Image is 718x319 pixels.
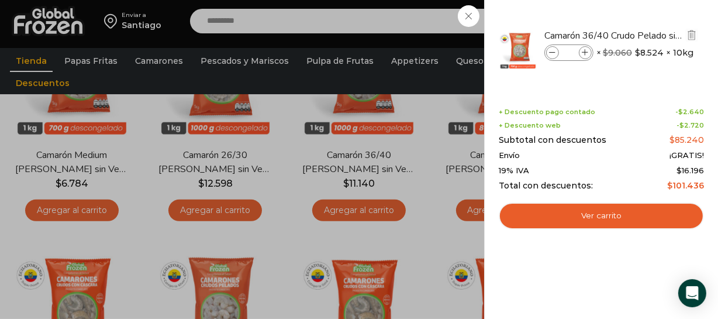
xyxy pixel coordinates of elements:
[676,166,704,175] span: 16.196
[544,29,684,42] a: Camarón 36/40 Crudo Pelado sin Vena - Silver - Caja 10 kg
[635,47,640,59] span: $
[679,121,704,129] bdi: 2.720
[603,47,608,58] span: $
[603,47,632,58] bdi: 9.060
[669,135,704,145] bdi: 85.240
[499,108,595,116] span: + Descuento pago contado
[499,151,520,160] span: Envío
[678,108,704,116] bdi: 2.640
[676,166,682,175] span: $
[669,151,704,160] span: ¡GRATIS!
[686,30,697,40] img: Eliminar Camarón 36/40 Crudo Pelado sin Vena - Silver - Caja 10 kg del carrito
[667,180,672,191] span: $
[669,135,675,145] span: $
[560,46,578,59] input: Product quantity
[596,44,693,61] span: × × 10kg
[499,135,606,145] span: Subtotal con descuentos
[675,108,704,116] span: -
[635,47,664,59] bdi: 8.524
[685,29,698,43] a: Eliminar Camarón 36/40 Crudo Pelado sin Vena - Silver - Caja 10 kg del carrito
[676,122,704,129] span: -
[499,203,704,229] a: Ver carrito
[499,166,529,176] span: 19% IVA
[678,279,706,307] div: Open Intercom Messenger
[499,181,593,191] span: Total con descuentos:
[679,121,684,129] span: $
[667,180,704,191] bdi: 101.436
[678,108,683,116] span: $
[499,122,561,129] span: + Descuento web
